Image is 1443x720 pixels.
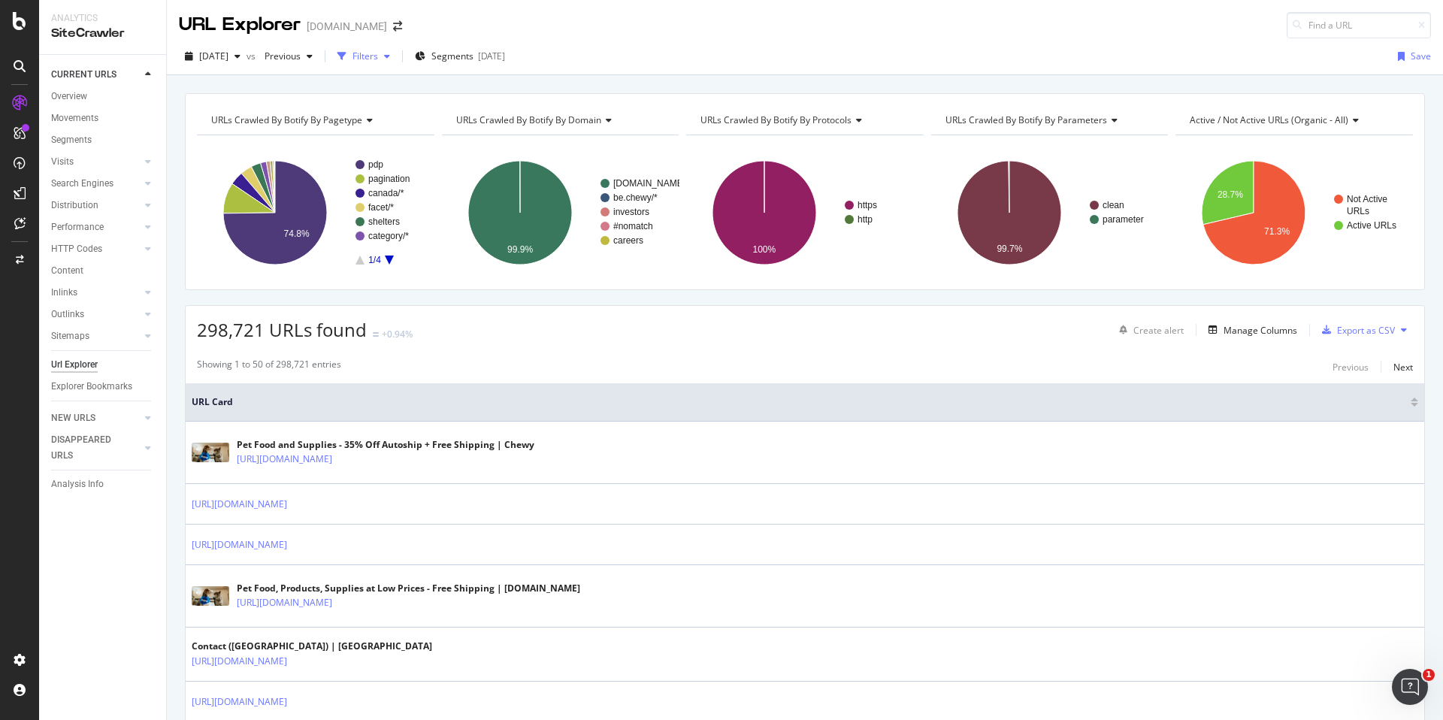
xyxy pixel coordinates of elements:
[613,192,658,203] text: be.chewy/*
[753,244,776,255] text: 100%
[1264,226,1290,237] text: 71.3%
[51,67,116,83] div: CURRENT URLS
[51,307,141,322] a: Outlinks
[51,432,141,464] a: DISAPPEARED URLS
[368,188,404,198] text: canada/*
[51,307,84,322] div: Outlinks
[352,50,378,62] div: Filters
[51,263,156,279] a: Content
[51,176,113,192] div: Search Engines
[51,132,92,148] div: Segments
[453,108,666,132] h4: URLs Crawled By Botify By domain
[51,357,156,373] a: Url Explorer
[192,537,287,552] a: [URL][DOMAIN_NAME]
[307,19,387,34] div: [DOMAIN_NAME]
[51,67,141,83] a: CURRENT URLS
[51,357,98,373] div: Url Explorer
[368,216,400,227] text: shelters
[931,147,1169,278] svg: A chart.
[997,244,1022,254] text: 99.7%
[51,241,141,257] a: HTTP Codes
[1133,324,1184,337] div: Create alert
[259,50,301,62] span: Previous
[179,12,301,38] div: URL Explorer
[197,317,367,342] span: 298,721 URLs found
[192,395,1407,409] span: URL Card
[51,176,141,192] a: Search Engines
[1392,44,1431,68] button: Save
[51,12,154,25] div: Analytics
[1347,220,1396,231] text: Active URLs
[237,595,332,610] a: [URL][DOMAIN_NAME]
[1333,361,1369,374] div: Previous
[1103,200,1124,210] text: clean
[1287,12,1431,38] input: Find a URL
[858,214,873,225] text: http
[686,147,924,278] svg: A chart.
[51,241,102,257] div: HTTP Codes
[1347,194,1387,204] text: Not Active
[51,89,156,104] a: Overview
[51,110,98,126] div: Movements
[945,113,1107,126] span: URLs Crawled By Botify By parameters
[1187,108,1399,132] h4: Active / Not Active URLs
[51,410,141,426] a: NEW URLS
[1393,361,1413,374] div: Next
[368,231,409,241] text: category/*
[1190,113,1348,126] span: Active / Not Active URLs (organic - all)
[1333,358,1369,376] button: Previous
[858,200,877,210] text: https
[211,113,362,126] span: URLs Crawled By Botify By pagetype
[1175,147,1413,278] svg: A chart.
[192,497,287,512] a: [URL][DOMAIN_NAME]
[1103,214,1144,225] text: parameter
[179,44,247,68] button: [DATE]
[192,640,432,653] div: Contact ([GEOGRAPHIC_DATA]) | [GEOGRAPHIC_DATA]
[51,379,132,395] div: Explorer Bookmarks
[237,582,580,595] div: Pet Food, Products, Supplies at Low Prices - Free Shipping | [DOMAIN_NAME]
[368,255,381,265] text: 1/4
[1113,318,1184,342] button: Create alert
[1423,669,1435,681] span: 1
[197,147,434,278] svg: A chart.
[51,410,95,426] div: NEW URLS
[208,108,421,132] h4: URLs Crawled By Botify By pagetype
[237,438,534,452] div: Pet Food and Supplies - 35% Off Autoship + Free Shipping | Chewy
[373,332,379,337] img: Equal
[51,285,77,301] div: Inlinks
[942,108,1155,132] h4: URLs Crawled By Botify By parameters
[1316,318,1395,342] button: Export as CSV
[51,432,127,464] div: DISAPPEARED URLS
[697,108,910,132] h4: URLs Crawled By Botify By protocols
[442,147,679,278] svg: A chart.
[1218,189,1243,200] text: 28.7%
[1392,669,1428,705] iframe: Intercom live chat
[613,221,653,231] text: #nomatch
[331,44,396,68] button: Filters
[1202,321,1297,339] button: Manage Columns
[51,154,141,170] a: Visits
[284,228,310,239] text: 74.8%
[192,443,229,462] img: main image
[51,328,89,344] div: Sitemaps
[1411,50,1431,62] div: Save
[409,44,511,68] button: Segments[DATE]
[382,328,413,340] div: +0.94%
[613,178,685,189] text: [DOMAIN_NAME]
[478,50,505,62] div: [DATE]
[368,159,383,170] text: pdp
[199,50,228,62] span: 2025 Sep. 6th
[393,21,402,32] div: arrow-right-arrow-left
[51,154,74,170] div: Visits
[700,113,852,126] span: URLs Crawled By Botify By protocols
[368,202,394,213] text: facet/*
[1224,324,1297,337] div: Manage Columns
[1337,324,1395,337] div: Export as CSV
[51,89,87,104] div: Overview
[197,358,341,376] div: Showing 1 to 50 of 298,721 entries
